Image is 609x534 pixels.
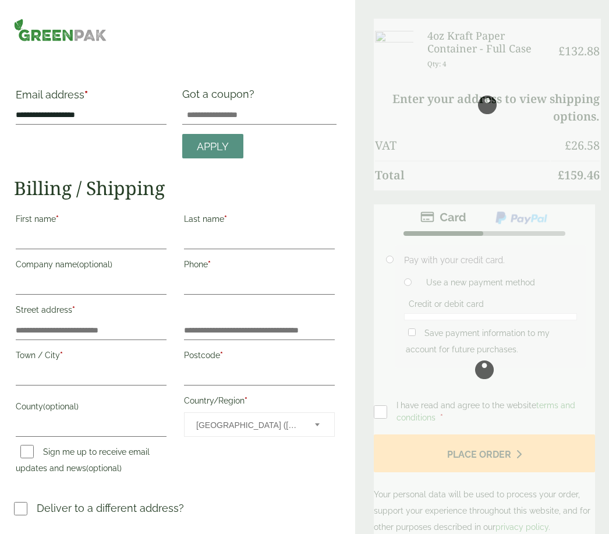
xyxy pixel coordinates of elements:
abbr: required [56,214,59,224]
abbr: required [208,260,211,269]
abbr: required [220,351,223,360]
input: Sign me up to receive email updates and news(optional) [20,445,34,458]
label: Company name [16,256,167,276]
span: Country/Region [184,412,335,437]
p: Deliver to a different address? [37,500,184,516]
label: Town / City [16,347,167,367]
abbr: required [72,305,75,314]
label: County [16,398,167,418]
a: Apply [182,134,243,159]
abbr: required [60,351,63,360]
abbr: required [84,89,88,101]
label: Country/Region [184,392,335,412]
img: GreenPak Supplies [14,19,107,41]
h2: Billing / Shipping [14,177,337,199]
label: Got a coupon? [182,88,259,106]
label: Email address [16,90,167,106]
span: United Kingdom (UK) [196,413,299,437]
span: Apply [197,140,229,153]
label: Street address [16,302,167,321]
label: Postcode [184,347,335,367]
label: Phone [184,256,335,276]
label: Sign me up to receive email updates and news [16,447,150,476]
span: (optional) [86,464,122,473]
abbr: required [245,396,247,405]
span: (optional) [43,402,79,411]
abbr: required [224,214,227,224]
label: Last name [184,211,335,231]
label: First name [16,211,167,231]
span: (optional) [77,260,112,269]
